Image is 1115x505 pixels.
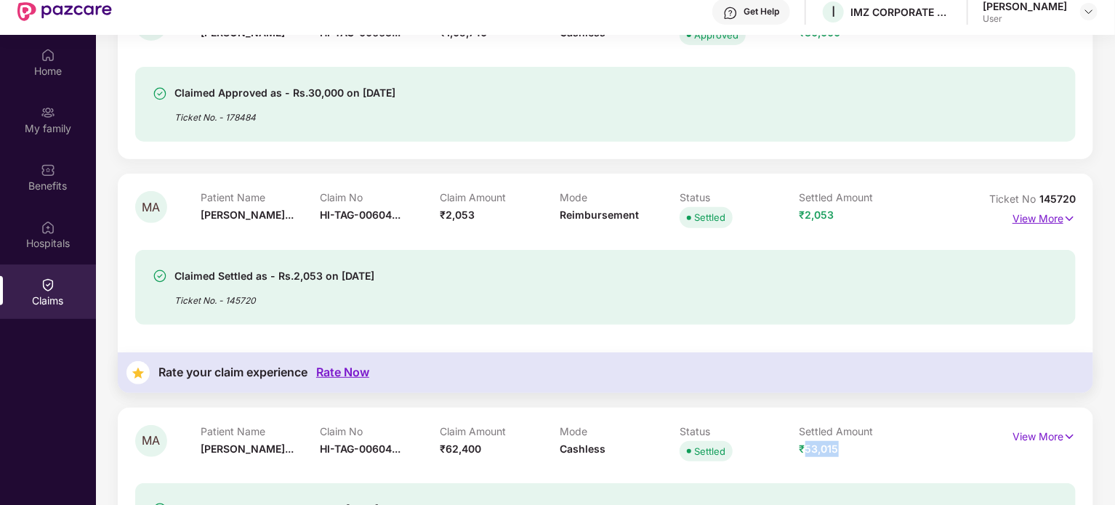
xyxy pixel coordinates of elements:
span: [PERSON_NAME]... [201,443,294,455]
span: [PERSON_NAME]... [201,209,294,221]
span: Ticket No [989,193,1039,205]
span: 145720 [1039,193,1076,205]
p: Status [680,191,800,203]
div: Rate your claim experience [158,365,307,379]
img: svg+xml;base64,PHN2ZyBpZD0iSGVscC0zMngzMiIgeG1sbnM9Imh0dHA6Ly93d3cudzMub3JnLzIwMDAvc3ZnIiB3aWR0aD... [723,6,738,20]
p: Claim Amount [440,191,560,203]
p: Claim No [321,191,440,203]
span: HI-TAG-00604... [321,443,401,455]
span: Cashless [560,443,605,455]
span: HI-TAG-00604... [321,209,401,221]
img: svg+xml;base64,PHN2ZyBpZD0iU3VjY2Vzcy0zMngzMiIgeG1sbnM9Imh0dHA6Ly93d3cudzMub3JnLzIwMDAvc3ZnIiB3aW... [153,269,167,283]
div: IMZ CORPORATE PRIVATE LIMITED [850,5,952,19]
img: svg+xml;base64,PHN2ZyBpZD0iQ2xhaW0iIHhtbG5zPSJodHRwOi8vd3d3LnczLm9yZy8yMDAwL3N2ZyIgd2lkdGg9IjIwIi... [41,278,55,292]
div: Settled [694,210,725,225]
div: Settled [694,444,725,458]
p: Patient Name [201,425,321,437]
span: ₹2,053 [800,209,834,221]
p: Mode [560,425,680,437]
p: Claim Amount [440,425,560,437]
p: Status [680,425,800,437]
img: New Pazcare Logo [17,2,112,21]
p: Settled Amount [800,425,919,437]
img: svg+xml;base64,PHN2ZyB4bWxucz0iaHR0cDovL3d3dy53My5vcmcvMjAwMC9zdmciIHdpZHRoPSIxNyIgaGVpZ2h0PSIxNy... [1063,429,1076,445]
p: Mode [560,191,680,203]
span: I [832,3,835,20]
div: Claimed Approved as - Rs.30,000 on [DATE] [174,84,395,102]
span: Reimbursement [560,209,639,221]
div: Approved [694,28,738,42]
span: ₹2,053 [440,209,475,221]
div: Rate Now [316,365,369,379]
span: ₹62,400 [440,443,481,455]
img: svg+xml;base64,PHN2ZyBpZD0iU3VjY2Vzcy0zMngzMiIgeG1sbnM9Imh0dHA6Ly93d3cudzMub3JnLzIwMDAvc3ZnIiB3aW... [153,86,167,101]
img: svg+xml;base64,PHN2ZyB4bWxucz0iaHR0cDovL3d3dy53My5vcmcvMjAwMC9zdmciIHdpZHRoPSIxNyIgaGVpZ2h0PSIxNy... [1063,211,1076,227]
span: MA [142,201,161,214]
img: svg+xml;base64,PHN2ZyBpZD0iSG9tZSIgeG1sbnM9Imh0dHA6Ly93d3cudzMub3JnLzIwMDAvc3ZnIiB3aWR0aD0iMjAiIG... [41,48,55,62]
span: ₹53,015 [800,443,839,455]
p: Claim No [321,425,440,437]
div: Get Help [744,6,779,17]
img: svg+xml;base64,PHN2ZyBpZD0iQmVuZWZpdHMiIHhtbG5zPSJodHRwOi8vd3d3LnczLm9yZy8yMDAwL3N2ZyIgd2lkdGg9Ij... [41,163,55,177]
img: svg+xml;base64,PHN2ZyBpZD0iRHJvcGRvd24tMzJ4MzIiIHhtbG5zPSJodHRwOi8vd3d3LnczLm9yZy8yMDAwL3N2ZyIgd2... [1083,6,1095,17]
img: svg+xml;base64,PHN2ZyBpZD0iSG9zcGl0YWxzIiB4bWxucz0iaHR0cDovL3d3dy53My5vcmcvMjAwMC9zdmciIHdpZHRoPS... [41,220,55,235]
div: Ticket No. - 145720 [174,285,374,307]
div: Claimed Settled as - Rs.2,053 on [DATE] [174,267,374,285]
div: User [983,13,1067,25]
p: View More [1013,207,1076,227]
span: MA [142,435,161,447]
p: Settled Amount [800,191,919,203]
div: Ticket No. - 178484 [174,102,395,124]
p: Patient Name [201,191,321,203]
img: svg+xml;base64,PHN2ZyB3aWR0aD0iMjAiIGhlaWdodD0iMjAiIHZpZXdCb3g9IjAgMCAyMCAyMCIgZmlsbD0ibm9uZSIgeG... [41,105,55,120]
img: svg+xml;base64,PHN2ZyB4bWxucz0iaHR0cDovL3d3dy53My5vcmcvMjAwMC9zdmciIHdpZHRoPSIzNyIgaGVpZ2h0PSIzNy... [126,361,150,384]
p: View More [1013,425,1076,445]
